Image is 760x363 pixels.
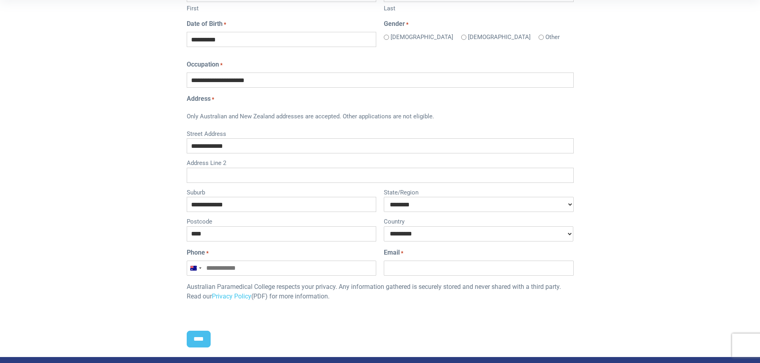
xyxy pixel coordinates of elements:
[384,19,573,29] legend: Gender
[384,2,573,13] label: Last
[187,19,226,29] label: Date of Birth
[187,107,574,128] div: Only Australian and New Zealand addresses are accepted. Other applications are not eligible.
[187,2,376,13] label: First
[545,33,560,42] label: Other
[212,292,251,300] a: Privacy Policy
[187,60,223,69] label: Occupation
[187,248,209,257] label: Phone
[187,282,574,301] p: Australian Paramedical College respects your privacy. Any information gathered is securely stored...
[187,261,204,275] button: Selected country
[187,186,376,197] label: Suburb
[187,157,574,168] label: Address Line 2
[187,128,574,139] label: Street Address
[187,94,574,104] legend: Address
[391,33,453,42] label: [DEMOGRAPHIC_DATA]
[384,215,573,226] label: Country
[187,215,376,226] label: Postcode
[384,248,403,257] label: Email
[468,33,531,42] label: [DEMOGRAPHIC_DATA]
[384,186,573,197] label: State/Region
